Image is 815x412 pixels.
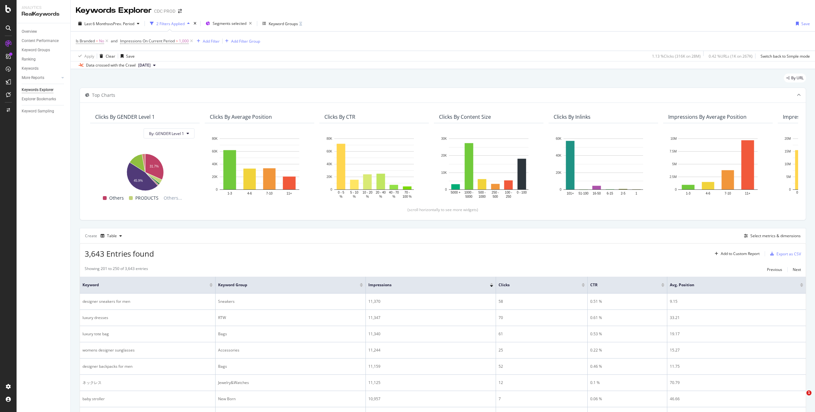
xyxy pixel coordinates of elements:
span: vs Prev. Period [109,21,134,26]
div: 10,957 [368,396,493,402]
text: 10M [785,162,791,166]
div: Showing 201 to 250 of 3,643 entries [85,266,148,273]
text: 7-10 [725,192,731,195]
text: 40K [212,162,218,166]
text: % [379,195,382,198]
text: 40K [327,162,332,166]
text: % [798,195,801,198]
div: 61 [499,331,585,337]
text: 31.7% [150,165,159,168]
a: Explorer Bookmarks [22,96,66,103]
text: 40 - 70 [389,191,399,194]
text: 80K [327,137,332,140]
span: Is Branded [76,38,95,44]
div: Data crossed with the Crawl [86,62,136,68]
div: Bags [218,331,363,337]
div: Save [126,53,135,59]
text: 5000 + [451,191,461,194]
div: A chart. [324,135,424,199]
div: arrow-right-arrow-left [178,9,182,13]
text: 51-100 [578,192,589,195]
div: Apply [84,53,94,59]
div: Switch back to Simple mode [761,53,810,59]
button: Table [98,231,124,241]
div: Keywords [22,65,39,72]
button: Export as CSV [768,249,801,259]
div: legacy label [784,74,806,82]
span: PRODUCTS [135,194,159,202]
text: 4-6 [247,192,252,195]
div: Clicks By Content Size [439,114,491,120]
div: 0.51 % [590,299,664,304]
div: Select metrics & dimensions [750,233,801,238]
div: 0.1 % [590,380,664,386]
div: 46.66 [670,396,803,402]
button: Previous [767,266,782,273]
div: Keyword Groups [269,21,298,26]
div: More Reports [22,75,44,81]
div: 11,347 [368,315,493,321]
button: Next [793,266,801,273]
div: luxury tote bag [82,331,213,337]
button: Segments selected [203,18,254,29]
div: designer backpacks for men [82,364,213,369]
span: Segments selected [213,21,246,26]
div: Add Filter Group [231,39,260,44]
div: 11,159 [368,364,493,369]
div: Add Filter [203,39,220,44]
div: Analytics [22,5,65,11]
div: RTW [218,315,363,321]
div: A chart. [668,135,768,199]
div: (scroll horizontally to see more widgets) [88,207,798,212]
text: 5M [786,175,791,179]
span: By: GENDER Level 1 [149,131,184,136]
div: 70.79 [670,380,803,386]
div: Explorer Bookmarks [22,96,56,103]
span: 2025 Aug. 15th [138,62,151,68]
span: CTR [590,282,652,288]
div: Keyword Sampling [22,108,54,115]
span: Keyword [82,282,200,288]
text: 1000 [478,195,486,198]
button: Add to Custom Report [712,249,760,259]
div: Keyword Groups [22,47,50,53]
span: Clicks [499,282,572,288]
text: 250 [506,195,511,198]
div: Add to Custom Report [721,252,760,256]
button: Save [118,51,135,61]
text: 0 - 5 [338,191,344,194]
div: 11,370 [368,299,493,304]
a: Overview [22,28,66,35]
text: 1 [635,192,637,195]
div: 11,244 [368,347,493,353]
a: Ranking [22,56,66,63]
text: 11+ [287,192,292,195]
div: Clicks By Inlinks [554,114,591,120]
button: Add Filter Group [223,37,260,45]
div: Impressions By Average Position [668,114,747,120]
button: Select metrics & dimensions [741,232,801,240]
text: 10M [670,137,677,140]
text: 5000 [465,195,473,198]
div: Clear [106,53,115,59]
div: 25 [499,347,585,353]
text: 1000 - [464,191,473,194]
text: % [393,195,395,198]
a: Keywords [22,65,66,72]
text: 45.9% [134,179,143,183]
div: CDC PROD [154,8,175,14]
div: 11,125 [368,380,493,386]
text: 500 [493,195,498,198]
iframe: Intercom live chat [793,390,809,406]
a: Content Performance [22,38,66,44]
div: 0.53 % [590,331,664,337]
div: times [192,20,198,27]
text: 60K [212,150,218,153]
text: 0 [675,188,677,191]
div: 58 [499,299,585,304]
svg: A chart. [439,135,538,199]
div: Save [801,21,810,26]
text: 0 - 100 [517,191,527,194]
span: > [176,38,178,44]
